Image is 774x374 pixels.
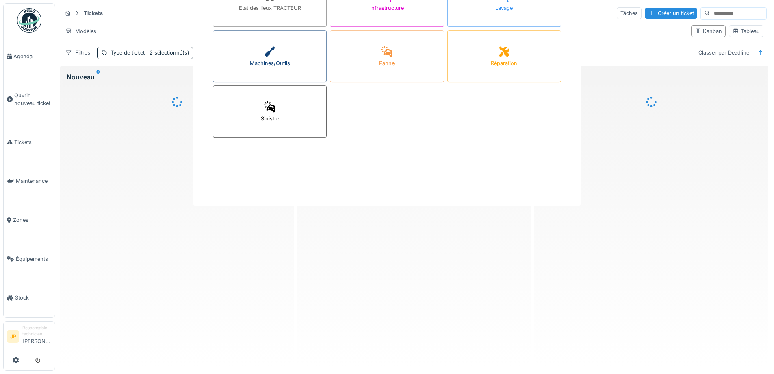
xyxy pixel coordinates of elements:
[379,60,395,68] div: Panne
[250,60,290,68] div: Machines/Outils
[495,4,513,12] div: Lavage
[491,60,517,68] div: Réparation
[239,4,301,12] div: Etat des lieux TRACTEUR
[370,4,404,12] div: Infrastructure
[261,115,279,123] div: Sinistre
